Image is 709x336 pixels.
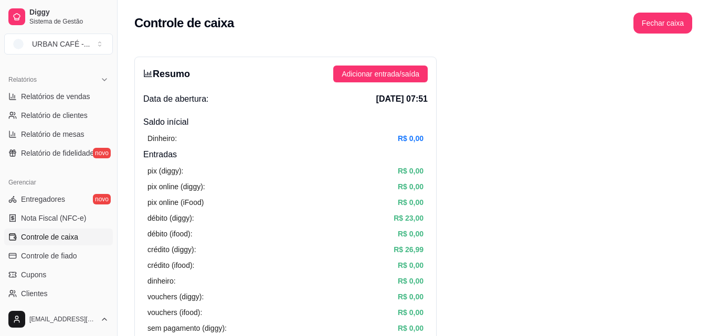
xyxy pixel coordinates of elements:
[394,212,424,224] article: R$ 23,00
[398,133,424,144] article: R$ 0,00
[143,116,428,128] h4: Saldo inícial
[147,228,193,240] article: débito (ifood):
[143,67,190,81] h3: Resumo
[342,68,419,80] span: Adicionar entrada/saída
[29,8,109,17] span: Diggy
[147,259,194,271] article: crédito (ifood):
[147,181,205,192] article: pix online (diggy):
[4,247,113,264] a: Controle de fiado
[398,259,424,271] article: R$ 0,00
[21,129,84,139] span: Relatório de mesas
[21,232,78,242] span: Controle de caixa
[4,34,113,55] button: Select a team
[147,133,177,144] article: Dinheiro:
[147,197,204,208] article: pix online (iFood)
[398,181,424,192] article: R$ 0,00
[29,315,96,323] span: [EMAIL_ADDRESS][DOMAIN_NAME]
[21,110,88,121] span: Relatório de clientes
[4,229,113,245] a: Controle de caixa
[21,194,65,204] span: Entregadores
[4,191,113,208] a: Entregadoresnovo
[143,93,209,105] span: Data de abertura:
[333,66,428,82] button: Adicionar entrada/saída
[398,275,424,287] article: R$ 0,00
[4,107,113,124] a: Relatório de clientes
[32,39,90,49] div: URBAN CAFÉ - ...
[147,165,183,177] article: pix (diggy):
[398,197,424,208] article: R$ 0,00
[134,15,234,31] h2: Controle de caixa
[4,266,113,283] a: Cupons
[21,213,86,223] span: Nota Fiscal (NFC-e)
[147,291,204,302] article: vouchers (diggy):
[4,285,113,302] a: Clientes
[147,212,194,224] article: débito (diggy):
[398,291,424,302] article: R$ 0,00
[21,288,48,299] span: Clientes
[4,307,113,332] button: [EMAIL_ADDRESS][DOMAIN_NAME]
[21,269,46,280] span: Cupons
[147,275,176,287] article: dinheiro:
[4,210,113,226] a: Nota Fiscal (NFC-e)
[147,322,227,334] article: sem pagamento (diggy):
[398,307,424,318] article: R$ 0,00
[398,322,424,334] article: R$ 0,00
[21,148,94,158] span: Relatório de fidelidade
[29,17,109,26] span: Sistema de Gestão
[4,88,113,105] a: Relatórios de vendas
[376,93,428,105] span: [DATE] 07:51
[4,145,113,161] a: Relatório de fidelidadenovo
[8,75,37,84] span: Relatórios
[21,91,90,102] span: Relatórios de vendas
[4,174,113,191] div: Gerenciar
[4,126,113,143] a: Relatório de mesas
[21,251,77,261] span: Controle de fiado
[398,228,424,240] article: R$ 0,00
[147,307,202,318] article: vouchers (ifood):
[394,244,424,255] article: R$ 26,99
[633,13,692,34] button: Fechar caixa
[143,148,428,161] h4: Entradas
[4,4,113,29] a: DiggySistema de Gestão
[143,69,153,78] span: bar-chart
[398,165,424,177] article: R$ 0,00
[147,244,196,255] article: crédito (diggy):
